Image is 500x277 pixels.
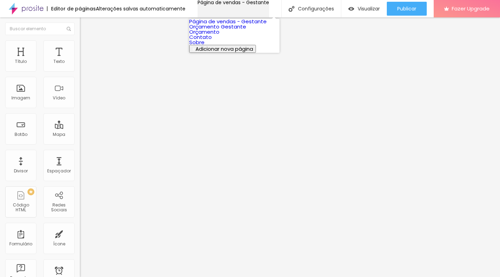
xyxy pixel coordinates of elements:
span: Adicionar nova página [195,45,253,52]
iframe: Editor [80,17,500,277]
a: Orçamento [189,28,219,35]
div: Espaçador [47,169,71,173]
a: Sobre [189,39,205,46]
a: Página de vendas - Gestante [189,18,267,25]
button: Publicar [387,2,427,16]
button: Visualizar [341,2,387,16]
div: Mapa [53,132,65,137]
div: Vídeo [53,96,65,100]
img: view-1.svg [348,6,354,12]
div: Editor de páginas [47,6,96,11]
div: Alterações salvas automaticamente [96,6,185,11]
div: Redes Sociais [45,203,73,213]
a: Orçamento Gestante [189,23,246,30]
span: Publicar [397,6,416,11]
span: Visualizar [358,6,380,11]
button: Adicionar nova página [189,45,256,53]
div: Ícone [53,242,65,246]
div: Código HTML [7,203,34,213]
div: Imagem [11,96,30,100]
div: Título [15,59,27,64]
input: Buscar elemento [5,23,75,35]
div: Divisor [14,169,28,173]
div: Formulário [9,242,32,246]
a: Contato [189,33,212,41]
span: Fazer Upgrade [452,6,490,11]
div: Botão [15,132,27,137]
div: Texto [53,59,65,64]
img: Icone [67,27,71,31]
img: Icone [289,6,294,12]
